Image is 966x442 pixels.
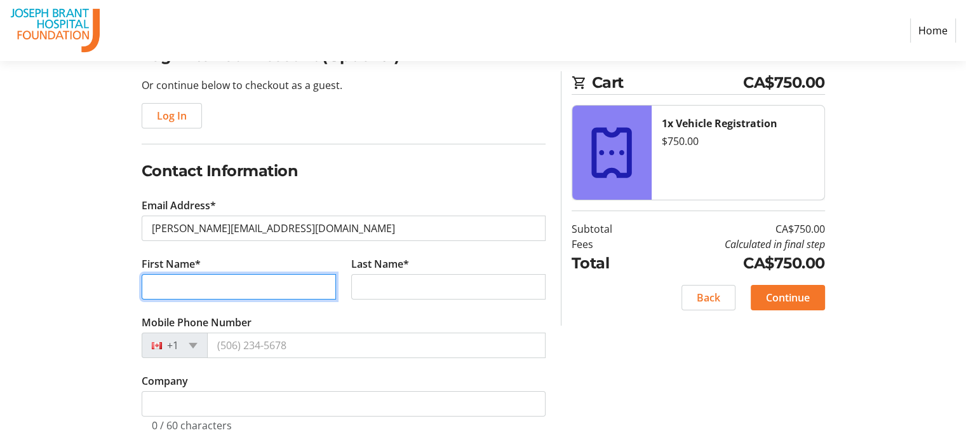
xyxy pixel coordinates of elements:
strong: 1x Vehicle Registration [662,116,777,130]
td: Fees [572,237,645,252]
td: Calculated in final step [645,237,825,252]
label: Mobile Phone Number [142,315,252,330]
button: Log In [142,103,202,128]
span: Continue [766,290,810,305]
input: (506) 234-5678 [207,333,546,358]
h2: Contact Information [142,160,546,183]
button: Back [681,285,735,310]
td: CA$750.00 [645,221,825,237]
span: Back [697,290,720,305]
img: The Joseph Brant Hospital Foundation's Logo [10,5,100,56]
button: Continue [751,285,825,310]
td: CA$750.00 [645,252,825,275]
label: First Name* [142,256,201,272]
label: Last Name* [351,256,409,272]
p: Or continue below to checkout as a guest. [142,78,546,93]
td: Subtotal [572,221,645,237]
div: $750.00 [662,134,814,149]
a: Home [910,18,956,43]
label: Email Address* [142,198,216,213]
span: Log In [157,108,187,123]
label: Company [142,373,188,389]
span: CA$750.00 [743,71,825,94]
td: Total [572,252,645,275]
span: Cart [592,71,744,94]
tr-character-limit: 0 / 60 characters [152,418,232,432]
